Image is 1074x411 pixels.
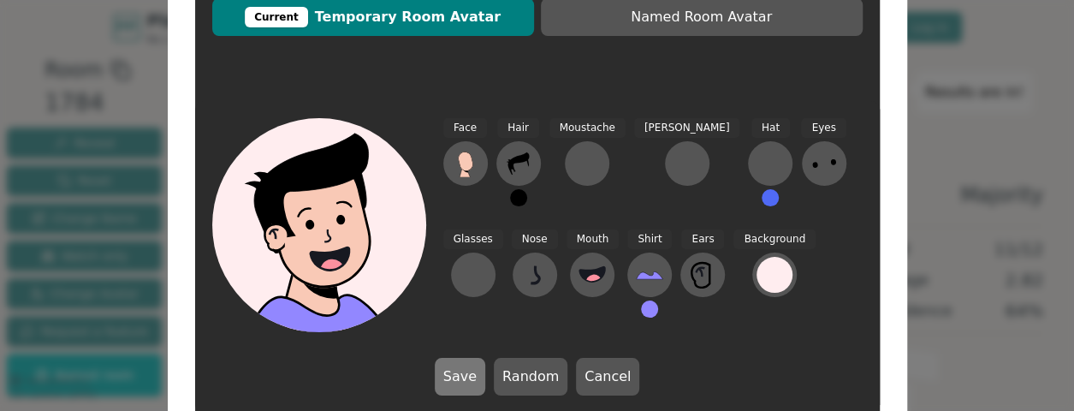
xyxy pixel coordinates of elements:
[512,229,558,249] span: Nose
[443,229,503,249] span: Glasses
[801,118,846,138] span: Eyes
[494,358,567,396] button: Random
[751,118,790,138] span: Hat
[497,118,539,138] span: Hair
[576,358,639,396] button: Cancel
[627,229,672,249] span: Shirt
[567,229,620,249] span: Mouth
[549,7,854,27] span: Named Room Avatar
[681,229,724,249] span: Ears
[435,358,485,396] button: Save
[634,118,740,138] span: [PERSON_NAME]
[245,7,308,27] div: Current
[549,118,626,138] span: Moustache
[443,118,487,138] span: Face
[733,229,816,249] span: Background
[221,7,525,27] span: Temporary Room Avatar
